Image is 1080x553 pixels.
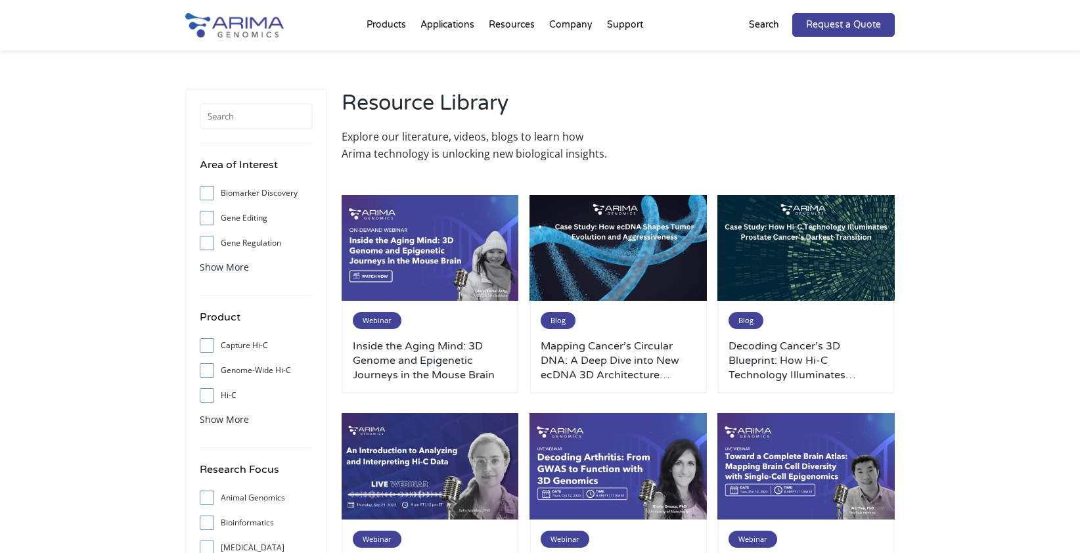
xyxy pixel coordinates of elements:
[200,513,313,533] label: Bioinformatics
[729,312,763,329] span: Blog
[200,156,313,183] h4: Area of Interest
[529,413,707,520] img: October-2023-Webinar-1-500x300.jpg
[185,13,284,37] img: Arima-Genomics-logo
[792,13,895,37] a: Request a Quote
[200,183,313,203] label: Biomarker Discovery
[353,312,401,329] span: Webinar
[342,413,519,520] img: Sep-2023-Webinar-500x300.jpg
[353,531,401,548] span: Webinar
[729,339,884,382] a: Decoding Cancer’s 3D Blueprint: How Hi-C Technology Illuminates [MEDICAL_DATA] Cancer’s Darkest T...
[200,309,313,336] h4: Product
[729,531,777,548] span: Webinar
[200,413,249,426] span: Show More
[541,531,589,548] span: Webinar
[717,195,895,301] img: Arima-March-Blog-Post-Banner-3-500x300.jpg
[541,312,575,329] span: Blog
[200,488,313,508] label: Animal Genomics
[200,336,313,355] label: Capture Hi-C
[200,233,313,253] label: Gene Regulation
[717,413,895,520] img: March-2024-Webinar-500x300.jpg
[200,386,313,405] label: Hi-C
[200,208,313,228] label: Gene Editing
[541,339,696,382] a: Mapping Cancer’s Circular DNA: A Deep Dive into New ecDNA 3D Architecture Research
[200,261,249,273] span: Show More
[200,461,313,488] h4: Research Focus
[353,339,508,382] a: Inside the Aging Mind: 3D Genome and Epigenetic Journeys in the Mouse Brain
[200,103,313,129] input: Search
[200,361,313,380] label: Genome-Wide Hi-C
[749,16,779,33] p: Search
